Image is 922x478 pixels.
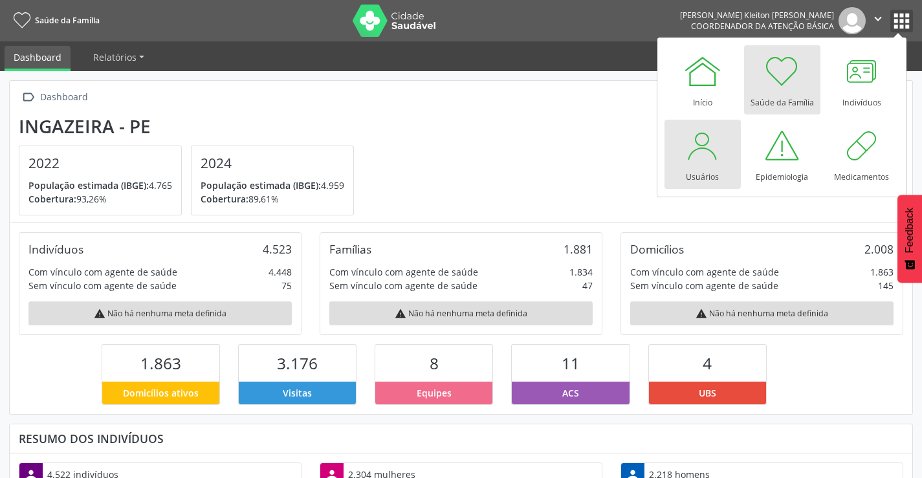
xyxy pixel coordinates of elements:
span: Coordenador da Atenção Básica [691,21,834,32]
span: ACS [562,386,579,400]
div: Com vínculo com agente de saúde [630,265,779,279]
div: Não há nenhuma meta definida [630,301,894,325]
h4: 2024 [201,155,344,171]
a:  Dashboard [19,88,90,107]
span: Visitas [283,386,312,400]
div: Domicílios [630,242,684,256]
div: Não há nenhuma meta definida [329,301,593,325]
p: 4.765 [28,179,172,192]
div: 75 [281,279,292,292]
div: Sem vínculo com agente de saúde [28,279,177,292]
div: [PERSON_NAME] Kleiton [PERSON_NAME] [680,10,834,21]
div: Resumo dos indivíduos [19,431,903,446]
div: Indivíduos [28,242,83,256]
span: Domicílios ativos [123,386,199,400]
span: Relatórios [93,51,137,63]
a: Indivíduos [824,45,900,114]
span: População estimada (IBGE): [201,179,321,191]
div: 1.863 [870,265,894,279]
span: 11 [562,353,580,374]
p: 93,26% [28,192,172,206]
div: 145 [878,279,894,292]
button: Feedback - Mostrar pesquisa [897,195,922,283]
i: warning [94,308,105,320]
a: Epidemiologia [744,120,820,189]
i: warning [696,308,707,320]
div: 1.881 [564,242,593,256]
span: 1.863 [140,353,181,374]
span: UBS [699,386,716,400]
a: Saúde da Família [9,10,100,31]
div: Famílias [329,242,371,256]
div: Com vínculo com agente de saúde [329,265,478,279]
div: 4.448 [269,265,292,279]
div: Ingazeira - PE [19,116,363,137]
a: Início [664,45,741,114]
a: Dashboard [5,46,71,71]
i:  [871,12,885,26]
p: 89,61% [201,192,344,206]
button: apps [890,10,913,32]
a: Usuários [664,120,741,189]
div: Com vínculo com agente de saúde [28,265,177,279]
i: warning [395,308,406,320]
a: Saúde da Família [744,45,820,114]
div: 2.008 [864,242,894,256]
a: Medicamentos [824,120,900,189]
span: Saúde da Família [35,15,100,26]
span: População estimada (IBGE): [28,179,149,191]
div: 47 [582,279,593,292]
span: 8 [430,353,439,374]
div: Sem vínculo com agente de saúde [630,279,778,292]
span: 4 [703,353,712,374]
span: Cobertura: [28,193,76,205]
div: 4.523 [263,242,292,256]
h4: 2022 [28,155,172,171]
div: 1.834 [569,265,593,279]
div: Dashboard [38,88,90,107]
div: Não há nenhuma meta definida [28,301,292,325]
span: Feedback [904,208,916,253]
i:  [19,88,38,107]
p: 4.959 [201,179,344,192]
a: Relatórios [84,46,153,69]
img: img [839,7,866,34]
span: Cobertura: [201,193,248,205]
span: Equipes [417,386,452,400]
span: 3.176 [277,353,318,374]
div: Sem vínculo com agente de saúde [329,279,477,292]
button:  [866,7,890,34]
